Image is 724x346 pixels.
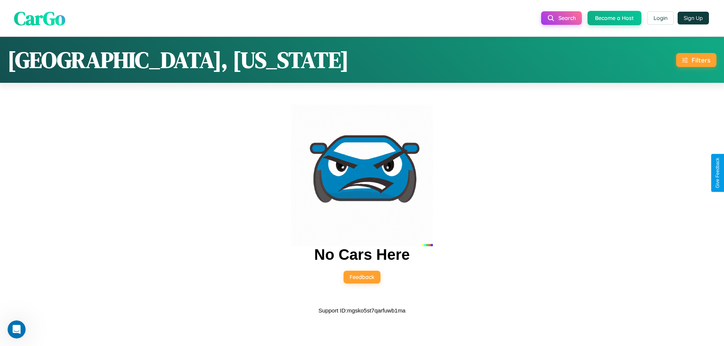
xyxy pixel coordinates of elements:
h1: [GEOGRAPHIC_DATA], [US_STATE] [8,44,349,75]
button: Filters [676,53,716,67]
button: Login [647,11,674,25]
div: Give Feedback [715,158,720,188]
img: car [291,105,433,246]
button: Sign Up [678,12,709,24]
button: Become a Host [587,11,641,25]
iframe: Intercom live chat [8,320,26,338]
span: Search [558,15,576,21]
button: Search [541,11,582,25]
div: Filters [692,56,710,64]
button: Feedback [344,271,380,284]
p: Support ID: mgsko5st7qarfuwb1ma [319,305,406,316]
span: CarGo [14,5,65,31]
h2: No Cars Here [314,246,410,263]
